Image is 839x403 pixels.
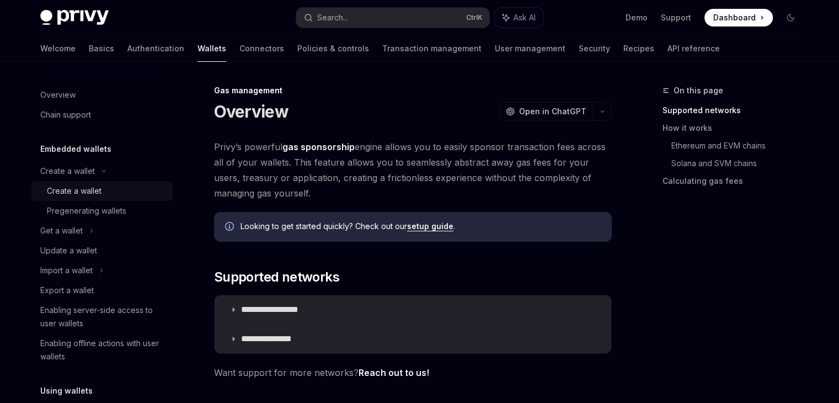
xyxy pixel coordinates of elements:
[214,268,339,286] span: Supported networks
[579,35,610,62] a: Security
[31,333,173,367] a: Enabling offline actions with user wallets
[47,204,126,218] div: Pregenerating wallets
[40,224,83,237] div: Get a wallet
[40,165,95,178] div: Create a wallet
[317,11,348,24] div: Search...
[495,8,543,28] button: Ask AI
[40,284,94,297] div: Export a wallet
[40,10,109,25] img: dark logo
[519,106,586,117] span: Open in ChatGPT
[282,141,355,152] strong: gas sponsorship
[359,367,429,379] a: Reach out to us!
[661,12,691,23] a: Support
[214,102,288,121] h1: Overview
[89,35,114,62] a: Basics
[40,384,93,397] h5: Using wallets
[31,85,173,105] a: Overview
[514,12,536,23] span: Ask AI
[623,35,654,62] a: Recipes
[40,337,166,363] div: Enabling offline actions with user wallets
[31,201,173,221] a: Pregenerating wallets
[31,181,173,201] a: Create a wallet
[197,35,226,62] a: Wallets
[662,102,808,119] a: Supported networks
[662,119,808,137] a: How it works
[214,139,612,201] span: Privy’s powerful engine allows you to easily sponsor transaction fees across all of your wallets....
[495,35,565,62] a: User management
[382,35,482,62] a: Transaction management
[47,184,101,198] div: Create a wallet
[31,280,173,300] a: Export a wallet
[214,85,612,96] div: Gas management
[31,300,173,333] a: Enabling server-side access to user wallets
[241,221,601,232] span: Looking to get started quickly? Check out our .
[40,264,93,277] div: Import a wallet
[31,241,173,261] a: Update a wallet
[296,8,489,28] button: Search...CtrlK
[239,35,284,62] a: Connectors
[40,35,76,62] a: Welcome
[214,365,612,380] span: Want support for more networks?
[626,12,648,23] a: Demo
[671,155,808,172] a: Solana and SVM chains
[499,102,593,121] button: Open in ChatGPT
[40,304,166,330] div: Enabling server-side access to user wallets
[225,222,236,233] svg: Info
[407,221,453,231] a: setup guide
[782,9,799,26] button: Toggle dark mode
[671,137,808,155] a: Ethereum and EVM chains
[40,108,91,121] div: Chain support
[40,244,97,257] div: Update a wallet
[674,84,723,97] span: On this page
[704,9,773,26] a: Dashboard
[662,172,808,190] a: Calculating gas fees
[40,142,111,156] h5: Embedded wallets
[127,35,184,62] a: Authentication
[40,88,76,102] div: Overview
[31,105,173,125] a: Chain support
[667,35,720,62] a: API reference
[713,12,756,23] span: Dashboard
[297,35,369,62] a: Policies & controls
[466,13,483,22] span: Ctrl K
